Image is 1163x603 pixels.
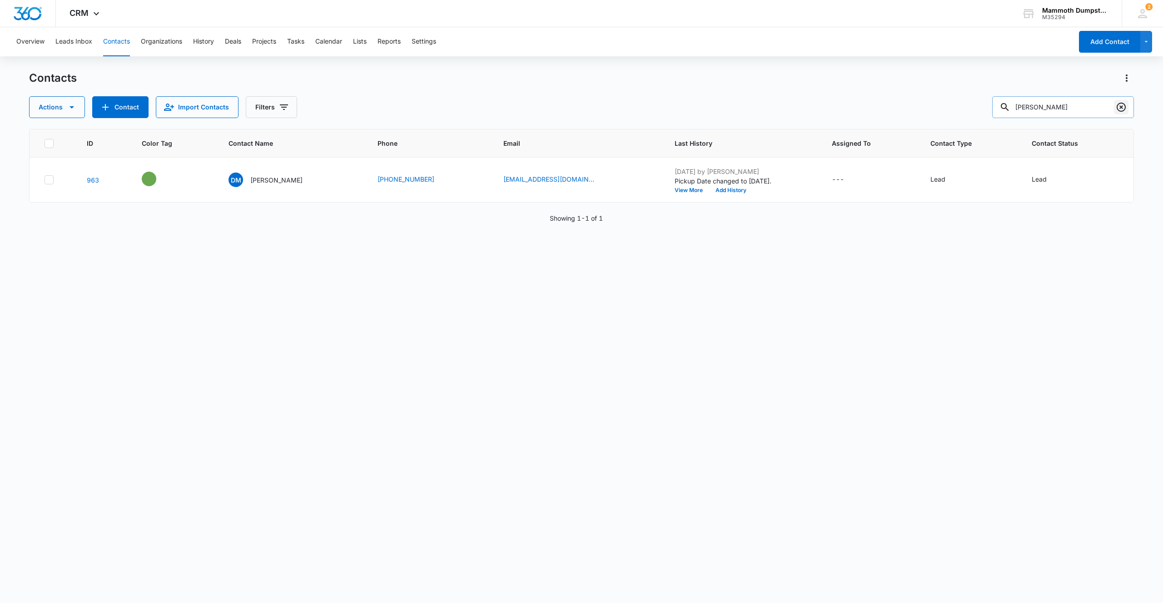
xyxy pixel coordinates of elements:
p: Showing 1-1 of 1 [550,213,603,223]
button: Settings [412,27,436,56]
button: Calendar [315,27,342,56]
div: Assigned To - - Select to Edit Field [832,174,860,185]
div: Email - d_laughlin@live.com - Select to Edit Field [503,174,611,185]
div: notifications count [1145,3,1153,10]
button: Actions [29,96,85,118]
button: Tasks [287,27,304,56]
button: View More [675,188,709,193]
button: Overview [16,27,45,56]
p: [DATE] by [PERSON_NAME] [675,167,788,176]
span: Email [503,138,640,148]
span: Color Tag [142,138,194,148]
button: Add Contact [92,96,149,118]
span: CRM [70,8,89,18]
span: DM [229,173,243,187]
span: ID [87,138,107,148]
p: Pickup Date changed to [DATE]. [675,176,788,186]
h1: Contacts [29,71,77,85]
button: Actions [1119,71,1134,85]
div: Lead [1032,174,1047,184]
button: Reports [378,27,401,56]
div: Contact Status - Lead - Select to Edit Field [1032,174,1063,185]
button: Clear [1114,100,1128,114]
span: 2 [1145,3,1153,10]
button: Add History [709,188,753,193]
div: account id [1042,14,1108,20]
span: Phone [378,138,468,148]
a: Navigate to contact details page for Dianne Marie Laughlin [87,176,99,184]
p: [PERSON_NAME] [250,175,303,185]
div: - - Select to Edit Field [142,172,173,186]
span: Contact Type [930,138,997,148]
a: [PHONE_NUMBER] [378,174,434,184]
button: Filters [246,96,297,118]
button: Deals [225,27,241,56]
div: Lead [930,174,945,184]
a: [EMAIL_ADDRESS][DOMAIN_NAME] [503,174,594,184]
div: Phone - (605) 430-4024 - Select to Edit Field [378,174,451,185]
div: --- [832,174,844,185]
button: Add Contact [1079,31,1140,53]
div: Contact Name - Dianne Marie Laughlin - Select to Edit Field [229,173,319,187]
button: Organizations [141,27,182,56]
span: Assigned To [832,138,895,148]
span: Contact Name [229,138,343,148]
button: Projects [252,27,276,56]
input: Search Contacts [992,96,1134,118]
button: History [193,27,214,56]
span: Contact Status [1032,138,1106,148]
button: Leads Inbox [55,27,92,56]
button: Import Contacts [156,96,239,118]
span: Last History [675,138,797,148]
div: account name [1042,7,1108,14]
button: Lists [353,27,367,56]
div: Contact Type - Lead - Select to Edit Field [930,174,962,185]
button: Contacts [103,27,130,56]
